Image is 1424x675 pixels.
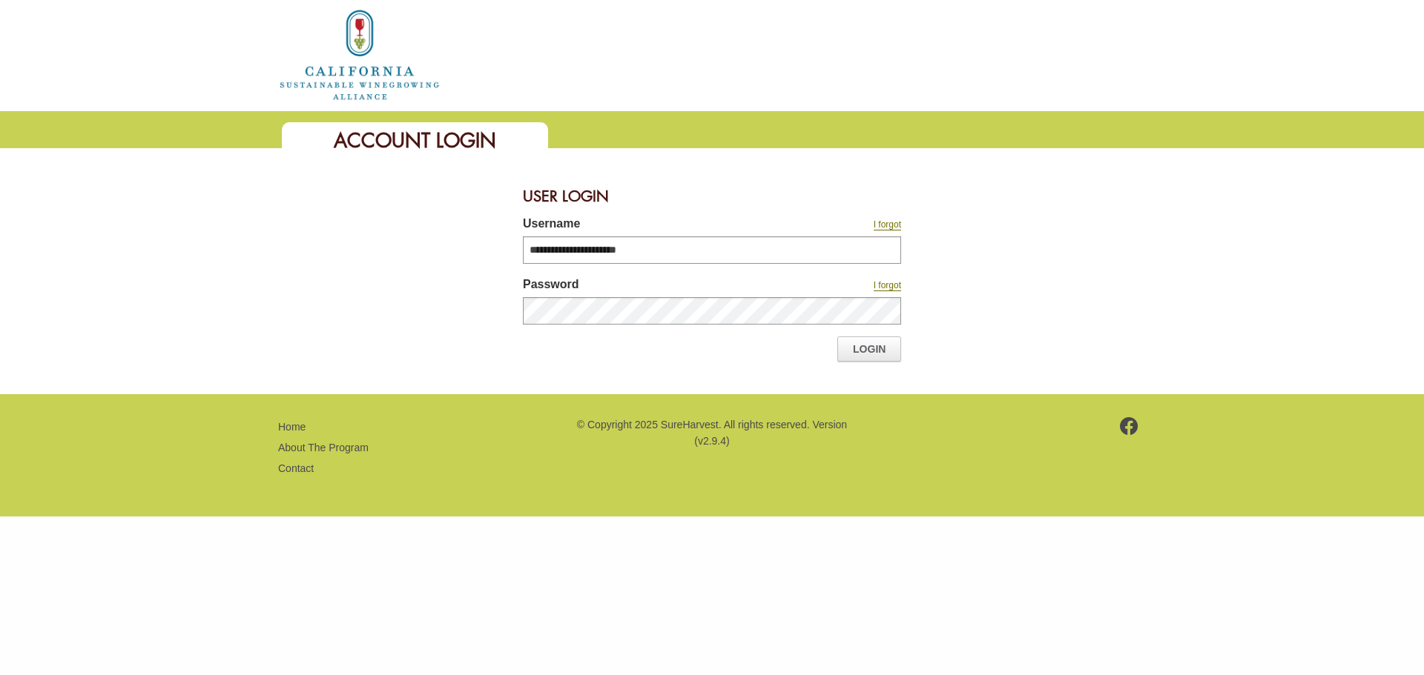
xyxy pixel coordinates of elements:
a: Home [278,47,441,60]
a: Contact [278,462,314,474]
p: © Copyright 2025 SureHarvest. All rights reserved. Version (v2.9.4) [575,416,849,450]
label: Username [523,215,768,236]
label: Password [523,276,768,297]
a: Home [278,421,306,433]
a: I forgot [874,280,901,291]
a: About The Program [278,442,369,453]
a: Login [837,336,901,362]
span: Account Login [334,127,496,153]
img: footer-facebook.png [1120,417,1138,435]
img: logo_cswa2x.png [278,7,441,102]
a: I forgot [874,219,901,230]
div: User Login [523,178,901,215]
